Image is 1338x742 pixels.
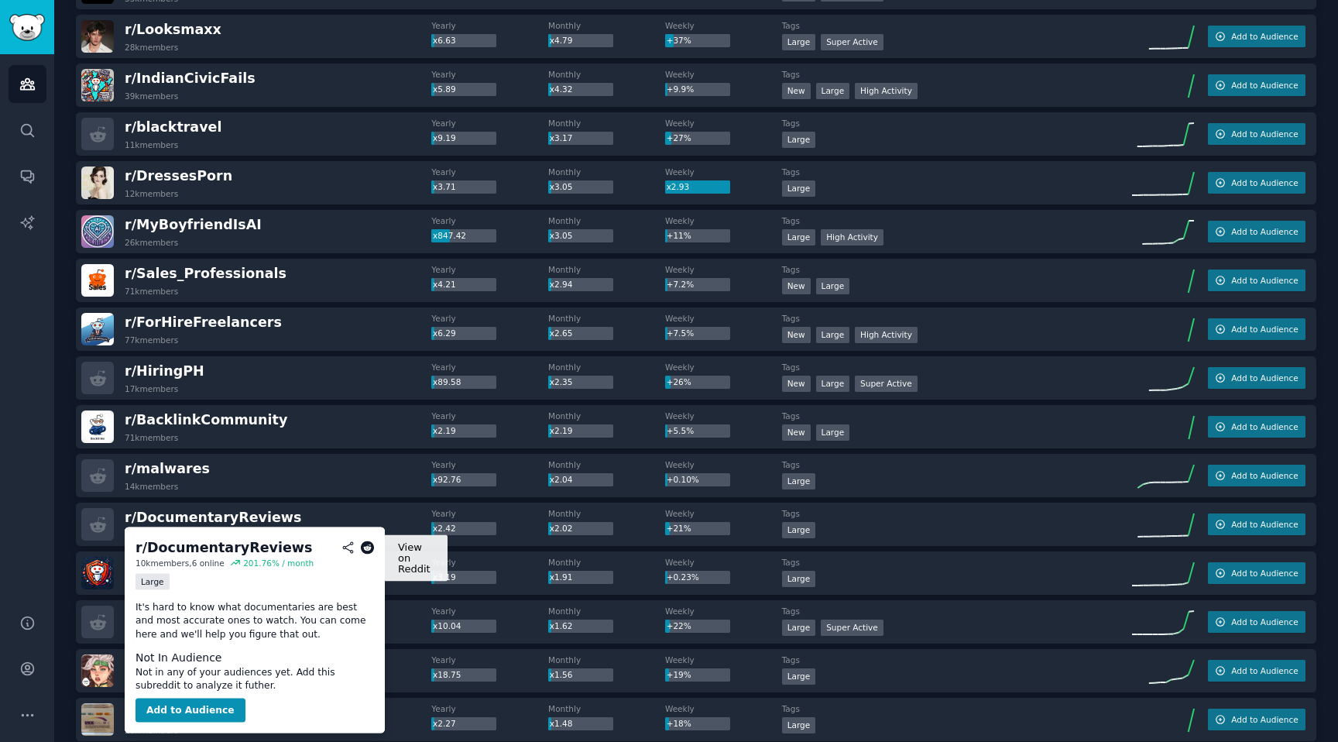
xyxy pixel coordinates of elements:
[431,20,548,31] dt: Yearly
[782,620,816,636] div: Large
[433,670,461,679] span: x18.75
[136,698,245,723] button: Add to Audience
[125,42,178,53] div: 28k members
[548,703,665,714] dt: Monthly
[667,133,691,143] span: +27%
[665,411,782,421] dt: Weekly
[782,215,1132,226] dt: Tags
[136,557,225,568] div: 10k members, 6 online
[665,459,782,470] dt: Weekly
[125,481,178,492] div: 14k members
[548,459,665,470] dt: Monthly
[548,362,665,373] dt: Monthly
[782,557,1132,568] dt: Tags
[782,132,816,148] div: Large
[548,606,665,617] dt: Monthly
[782,424,811,441] div: New
[816,278,850,294] div: Large
[667,572,699,582] span: +0.23%
[431,606,548,617] dt: Yearly
[125,432,178,443] div: 71k members
[433,36,456,45] span: x6.63
[1208,660,1305,682] button: Add to Audience
[782,327,811,343] div: New
[665,118,782,129] dt: Weekly
[550,475,573,484] span: x2.04
[550,670,573,679] span: x1.56
[125,266,286,281] span: r/ Sales_Professionals
[1208,74,1305,96] button: Add to Audience
[667,36,691,45] span: +37%
[1231,226,1298,237] span: Add to Audience
[782,362,1132,373] dt: Tags
[667,328,694,338] span: +7.5%
[431,118,548,129] dt: Yearly
[782,473,816,490] div: Large
[136,649,374,665] dt: Not In Audience
[1208,611,1305,633] button: Add to Audience
[433,475,461,484] span: x92.76
[550,377,573,386] span: x2.35
[1208,416,1305,438] button: Add to Audience
[782,83,811,99] div: New
[1208,709,1305,730] button: Add to Audience
[816,424,850,441] div: Large
[782,606,1132,617] dt: Tags
[1208,172,1305,194] button: Add to Audience
[665,69,782,80] dt: Weekly
[667,426,694,435] span: +5.5%
[665,606,782,617] dt: Weekly
[125,168,232,184] span: r/ DressesPorn
[855,376,918,392] div: Super Active
[548,411,665,421] dt: Monthly
[1208,221,1305,242] button: Add to Audience
[550,84,573,94] span: x4.32
[855,83,918,99] div: High Activity
[125,237,178,248] div: 26k members
[125,461,210,476] span: r/ malwares
[431,215,548,226] dt: Yearly
[665,557,782,568] dt: Weekly
[782,508,1132,519] dt: Tags
[81,167,114,199] img: DressesPorn
[1231,129,1298,139] span: Add to Audience
[667,621,691,630] span: +22%
[433,133,456,143] span: x9.19
[431,557,548,568] dt: Yearly
[125,363,204,379] span: r/ HiringPH
[548,167,665,177] dt: Monthly
[431,264,548,275] dt: Yearly
[1208,514,1305,535] button: Add to Audience
[782,459,1132,470] dt: Tags
[550,328,573,338] span: x2.65
[548,313,665,324] dt: Monthly
[548,654,665,665] dt: Monthly
[665,362,782,373] dt: Weekly
[665,313,782,324] dt: Weekly
[550,621,573,630] span: x1.62
[782,376,811,392] div: New
[81,557,114,589] img: Insurance_Companies
[821,620,883,636] div: Super Active
[433,231,466,240] span: x847.42
[782,522,816,538] div: Large
[548,264,665,275] dt: Monthly
[667,719,691,728] span: +18%
[782,654,1132,665] dt: Tags
[125,335,178,345] div: 77k members
[433,572,456,582] span: x3.19
[125,70,256,86] span: r/ IndianCivicFails
[81,20,114,53] img: Looksmaxx
[665,215,782,226] dt: Weekly
[550,572,573,582] span: x1.91
[431,69,548,80] dt: Yearly
[665,508,782,519] dt: Weekly
[1231,519,1298,530] span: Add to Audience
[431,508,548,519] dt: Yearly
[125,412,287,428] span: r/ BacklinkCommunity
[550,182,573,191] span: x3.05
[667,84,694,94] span: +9.9%
[125,139,178,150] div: 11k members
[431,459,548,470] dt: Yearly
[431,411,548,421] dt: Yearly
